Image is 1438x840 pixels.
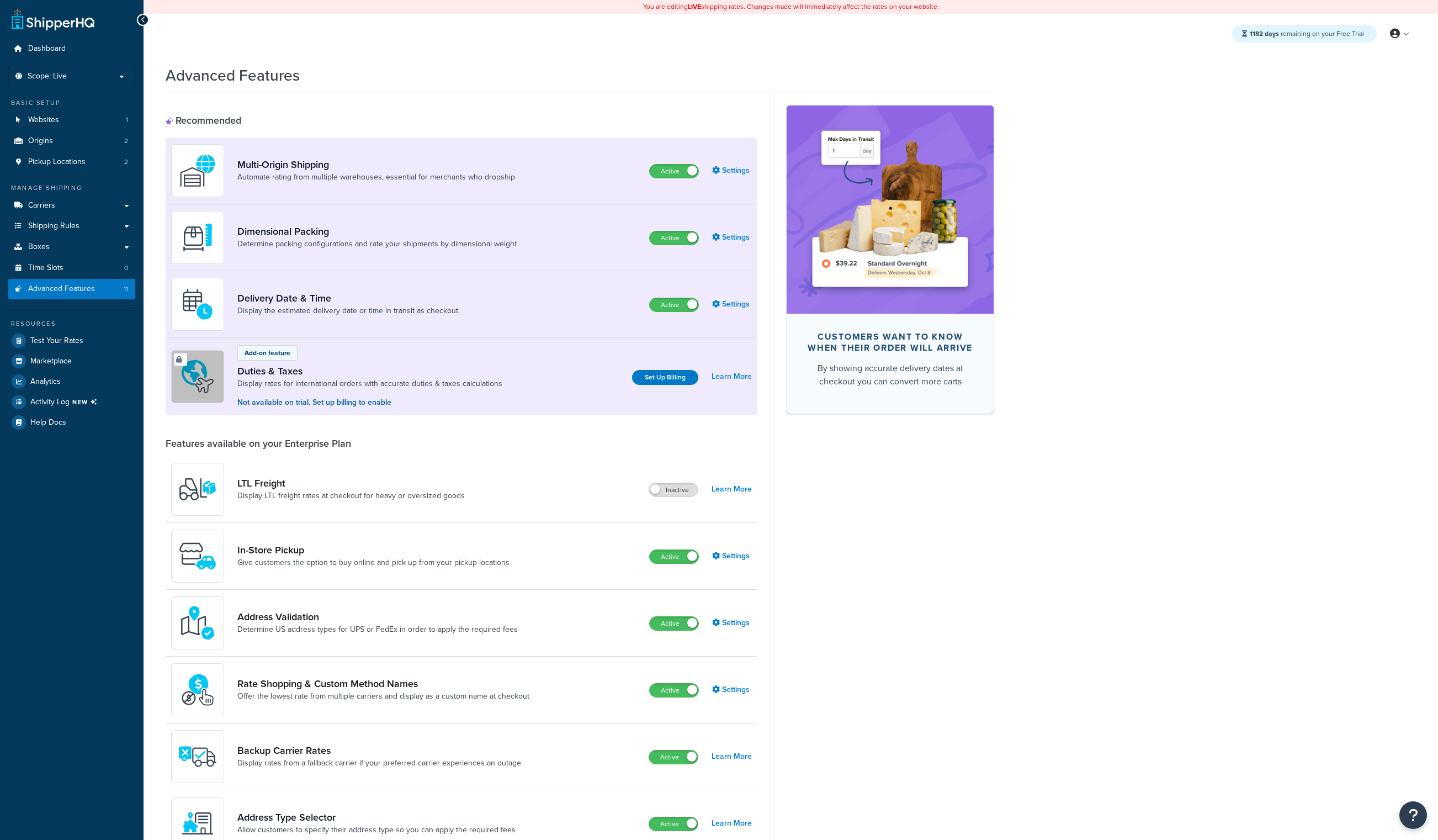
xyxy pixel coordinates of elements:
li: Pickup Locations [8,152,135,172]
span: Scope: Live [28,72,67,81]
span: Carriers [28,201,55,210]
a: Determine US address types for UPS or FedEx in order to apply the required fees [237,624,518,635]
a: Delivery Date & Time [237,292,460,304]
a: Allow customers to specify their address type so you can apply the required fees [237,825,516,836]
span: Analytics [30,377,61,387]
label: Active [650,231,698,245]
a: Time Slots0 [8,258,135,278]
a: Learn More [712,369,752,384]
span: Marketplace [30,357,72,366]
div: Customers want to know when their order will arrive [804,331,976,353]
a: Analytics [8,372,135,392]
img: y79ZsPf0fXUFUhFXDzUgf+ktZg5F2+ohG75+v3d2s1D9TjoU8PiyCIluIjV41seZevKCRuEjTPPOKHJsQcmKCXGdfprl3L4q7... [178,470,217,509]
span: Origins [28,136,53,146]
label: Active [649,751,698,764]
a: Learn More [712,482,752,497]
a: Settings [712,548,752,564]
a: Settings [712,297,752,312]
a: Determine packing configurations and rate your shipments by dimensional weight [237,239,517,250]
a: Marketplace [8,351,135,371]
label: Active [650,684,698,697]
a: Help Docs [8,413,135,432]
span: Help Docs [30,418,66,427]
div: Features available on your Enterprise Plan [166,437,351,450]
a: Settings [712,615,752,631]
span: 11 [124,284,128,294]
label: Inactive [649,483,698,496]
a: LTL Freight [237,477,465,489]
h1: Advanced Features [166,65,300,86]
a: Test Your Rates [8,331,135,351]
a: Learn More [712,816,752,831]
b: LIVE [688,2,701,12]
span: Dashboard [28,44,66,54]
li: [object Object] [8,392,135,412]
span: 1 [126,115,128,125]
strong: 1182 days [1250,29,1279,39]
label: Active [650,165,698,178]
span: 2 [124,157,128,167]
img: feature-image-ddt-36eae7f7280da8017bfb280eaccd9c446f90b1fe08728e4019434db127062ab4.png [803,122,977,297]
img: DTVBYsAAAAAASUVORK5CYII= [178,218,217,257]
li: Time Slots [8,258,135,278]
a: Set Up Billing [632,370,698,385]
span: 2 [124,136,128,146]
span: remaining on your Free Trial [1250,29,1364,39]
a: Display rates for international orders with accurate duties & taxes calculations [237,378,502,389]
span: Activity Log [30,395,102,409]
a: Pickup Locations2 [8,152,135,172]
a: Offer the lowest rate from multiple carriers and display as a custom name at checkout [237,691,529,702]
div: Manage Shipping [8,183,135,193]
a: Dimensional Packing [237,225,517,237]
img: icon-duo-feat-backup-carrier-4420b188.png [178,737,217,776]
a: Activity LogNEW [8,392,135,412]
img: gfkeb5ejjkALwAAAABJRU5ErkJggg== [178,285,217,324]
a: Rate Shopping & Custom Method Names [237,678,529,690]
a: Shipping Rules [8,216,135,236]
div: Recommended [166,114,241,126]
a: Settings [712,230,752,245]
span: Test Your Rates [30,336,83,346]
img: WatD5o0RtDAAAAAElFTkSuQmCC [178,151,217,190]
img: wfgcfpwTIucLEAAAAASUVORK5CYII= [178,537,217,575]
li: Advanced Features [8,279,135,299]
label: Active [649,817,698,831]
label: Active [650,617,698,630]
a: Display rates from a fallback carrier if your preferred carrier experiences an outage [237,758,521,769]
li: Websites [8,110,135,130]
a: Duties & Taxes [237,365,502,377]
span: NEW [72,398,102,406]
span: Boxes [28,242,50,252]
a: Boxes [8,237,135,257]
a: Origins2 [8,131,135,151]
img: kIG8fy0lQAAAABJRU5ErkJggg== [178,604,217,642]
a: Learn More [712,749,752,764]
li: Origins [8,131,135,151]
a: Advanced Features11 [8,279,135,299]
span: 0 [124,263,128,273]
span: Advanced Features [28,284,95,294]
label: Active [650,298,698,311]
span: Pickup Locations [28,157,86,167]
a: Carriers [8,196,135,216]
p: Not available on trial. Set up billing to enable [237,397,502,409]
button: Open Resource Center [1399,801,1427,829]
label: Active [650,550,698,563]
a: Address Validation [237,611,518,623]
div: By showing accurate delivery dates at checkout you can convert more carts [804,362,976,388]
a: Settings [712,682,752,698]
a: In-Store Pickup [237,544,510,556]
a: Multi-Origin Shipping [237,159,515,171]
a: Backup Carrier Rates [237,744,521,757]
a: Give customers the option to buy online and pick up from your pickup locations [237,557,510,568]
a: Settings [712,163,752,178]
a: Dashboard [8,39,135,59]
